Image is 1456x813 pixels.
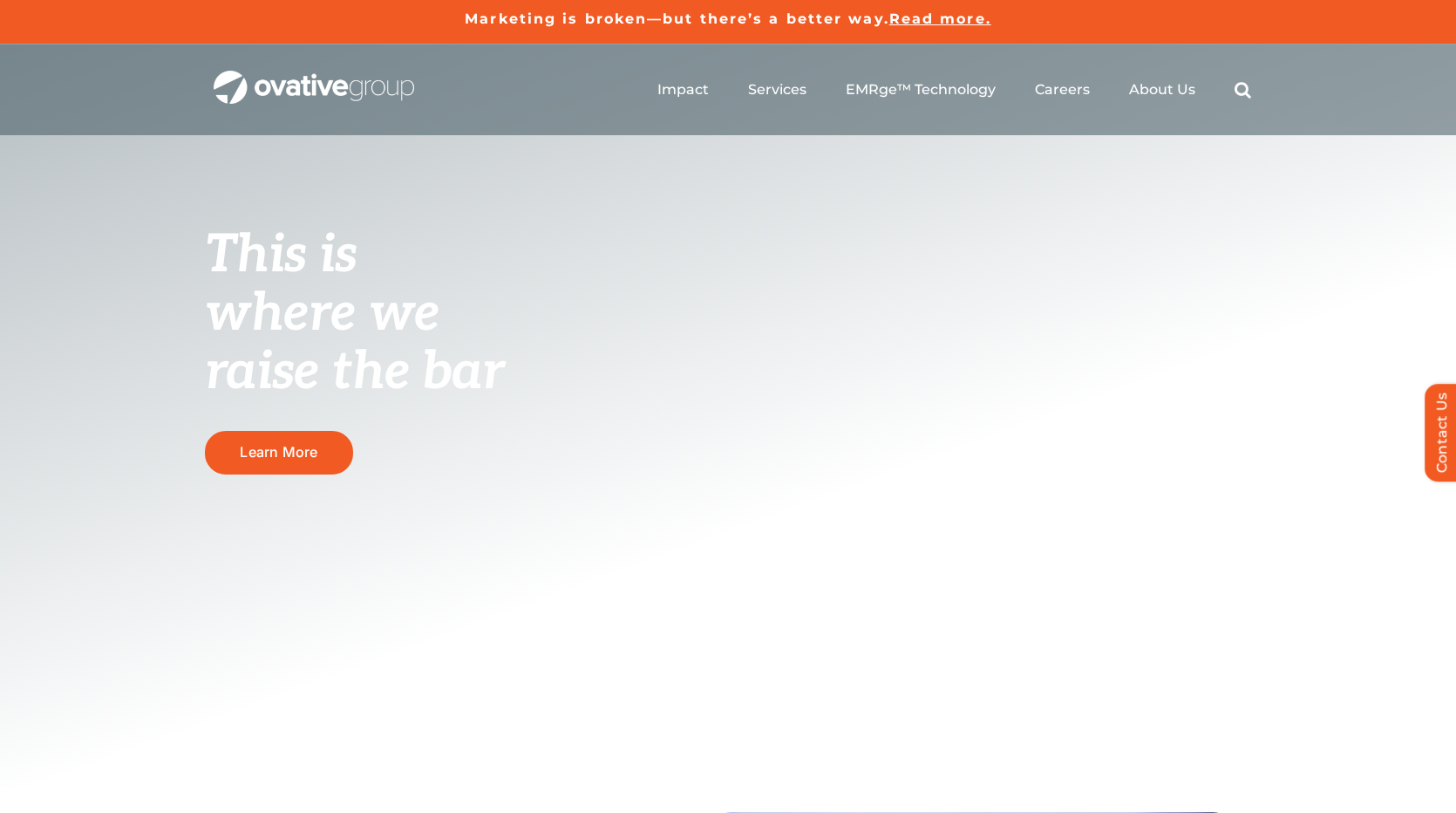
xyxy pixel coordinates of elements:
[205,283,504,404] span: where we raise the bar
[465,10,889,27] a: Marketing is broken—but there’s a better way.
[205,224,357,287] span: This is
[657,62,1251,118] nav: Menu
[846,81,996,99] a: EMRge™ Technology
[240,444,317,461] span: Learn More
[1035,81,1090,99] a: Careers
[214,69,414,85] a: OG_Full_horizontal_WHT
[748,81,806,99] a: Services
[657,81,709,99] a: Impact
[1129,81,1195,99] a: About Us
[889,10,991,27] a: Read more.
[1235,81,1251,99] a: Search
[205,431,353,474] a: Learn More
